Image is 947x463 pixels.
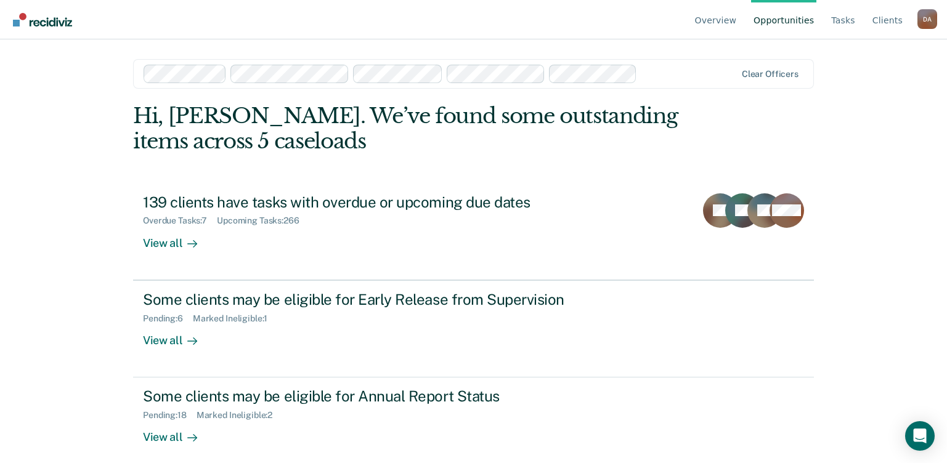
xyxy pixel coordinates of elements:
[905,421,935,451] div: Open Intercom Messenger
[143,387,575,405] div: Some clients may be eligible for Annual Report Status
[217,215,309,226] div: Upcoming Tasks : 266
[197,410,282,421] div: Marked Ineligible : 2
[143,291,575,308] div: Some clients may be eligible for Early Release from Supervision
[133,183,814,280] a: 139 clients have tasks with overdue or upcoming due datesOverdue Tasks:7Upcoming Tasks:266View all
[917,9,937,29] div: D A
[143,410,197,421] div: Pending : 18
[143,313,193,324] div: Pending : 6
[13,13,72,26] img: Recidiviz
[143,193,575,211] div: 139 clients have tasks with overdue or upcoming due dates
[193,313,277,324] div: Marked Ineligible : 1
[133,280,814,377] a: Some clients may be eligible for Early Release from SupervisionPending:6Marked Ineligible:1View all
[917,9,937,29] button: Profile dropdown button
[143,421,212,445] div: View all
[742,69,799,79] div: Clear officers
[143,323,212,347] div: View all
[133,103,678,154] div: Hi, [PERSON_NAME]. We’ve found some outstanding items across 5 caseloads
[143,226,212,250] div: View all
[143,215,217,226] div: Overdue Tasks : 7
